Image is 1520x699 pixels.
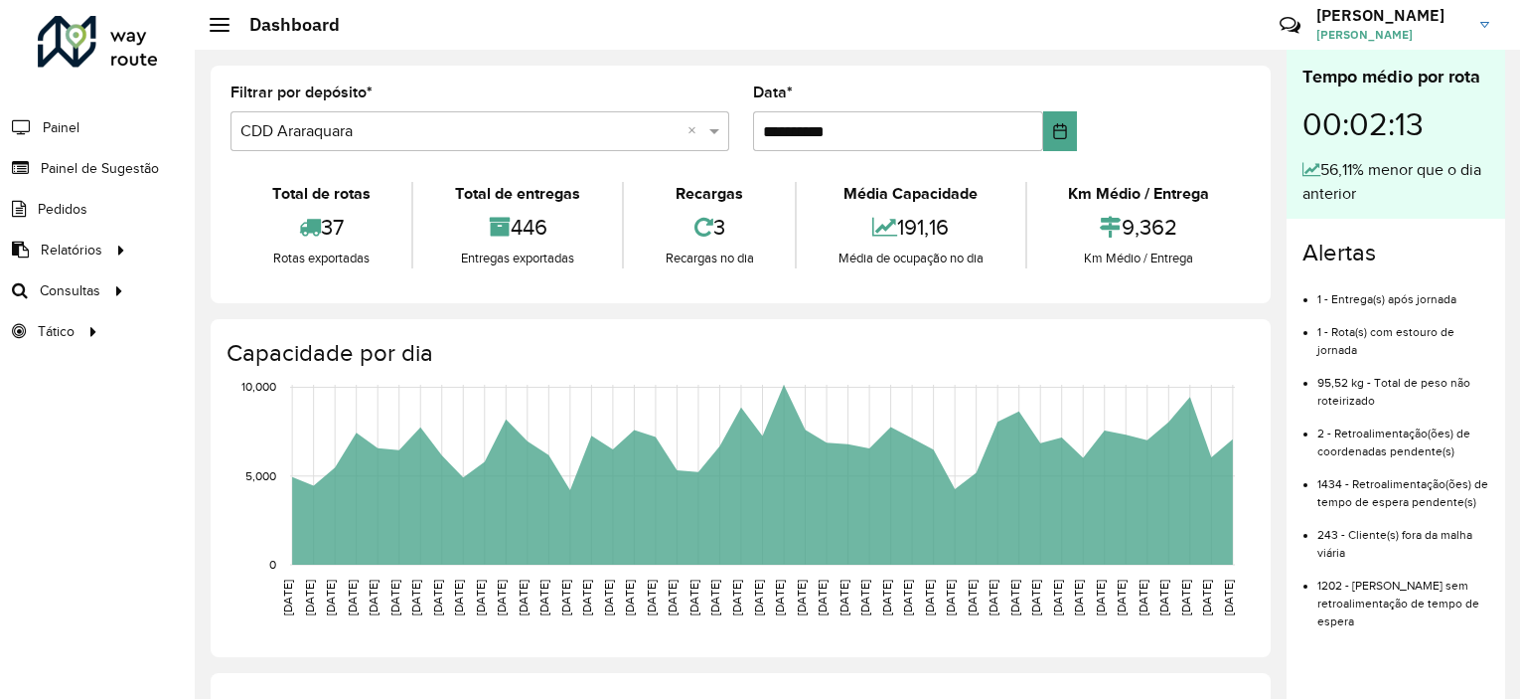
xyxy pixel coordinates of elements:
[474,580,487,615] text: [DATE]
[752,580,765,615] text: [DATE]
[269,558,276,571] text: 0
[580,580,593,615] text: [DATE]
[303,580,316,615] text: [DATE]
[235,182,406,206] div: Total de rotas
[418,206,616,249] div: 446
[388,580,401,615] text: [DATE]
[923,580,936,615] text: [DATE]
[623,580,636,615] text: [DATE]
[1179,580,1192,615] text: [DATE]
[1200,580,1213,615] text: [DATE]
[1032,182,1246,206] div: Km Médio / Entrega
[1072,580,1085,615] text: [DATE]
[837,580,850,615] text: [DATE]
[1316,6,1465,25] h3: [PERSON_NAME]
[1317,562,1489,630] li: 1202 - [PERSON_NAME] sem retroalimentação de tempo de espera
[1316,26,1465,44] span: [PERSON_NAME]
[1302,239,1489,267] h4: Alertas
[1043,111,1077,151] button: Choose Date
[645,580,658,615] text: [DATE]
[235,206,406,249] div: 37
[245,469,276,482] text: 5,000
[880,580,893,615] text: [DATE]
[629,249,790,268] div: Recargas no dia
[1317,308,1489,359] li: 1 - Rota(s) com estouro de jornada
[559,580,572,615] text: [DATE]
[1051,580,1064,615] text: [DATE]
[1317,359,1489,410] li: 95,52 kg - Total de peso não roteirizado
[281,580,294,615] text: [DATE]
[346,580,359,615] text: [DATE]
[38,199,87,220] span: Pedidos
[431,580,444,615] text: [DATE]
[1302,158,1489,206] div: 56,11% menor que o dia anterior
[816,580,829,615] text: [DATE]
[802,182,1019,206] div: Média Capacidade
[602,580,615,615] text: [DATE]
[966,580,979,615] text: [DATE]
[38,321,75,342] span: Tático
[987,580,999,615] text: [DATE]
[43,117,79,138] span: Painel
[1137,580,1149,615] text: [DATE]
[1269,4,1311,47] a: Contato Rápido
[666,580,679,615] text: [DATE]
[629,206,790,249] div: 3
[1029,580,1042,615] text: [DATE]
[795,580,808,615] text: [DATE]
[1222,580,1235,615] text: [DATE]
[517,580,530,615] text: [DATE]
[944,580,957,615] text: [DATE]
[1317,511,1489,562] li: 243 - Cliente(s) fora da malha viária
[1032,249,1246,268] div: Km Médio / Entrega
[40,280,100,301] span: Consultas
[773,580,786,615] text: [DATE]
[235,249,406,268] div: Rotas exportadas
[1317,275,1489,308] li: 1 - Entrega(s) após jornada
[1302,90,1489,158] div: 00:02:13
[495,580,508,615] text: [DATE]
[1317,410,1489,460] li: 2 - Retroalimentação(ões) de coordenadas pendente(s)
[41,240,102,261] span: Relatórios
[730,580,743,615] text: [DATE]
[1157,580,1170,615] text: [DATE]
[1302,64,1489,90] div: Tempo médio por rota
[901,580,914,615] text: [DATE]
[802,206,1019,249] div: 191,16
[858,580,871,615] text: [DATE]
[1008,580,1021,615] text: [DATE]
[1094,580,1107,615] text: [DATE]
[409,580,422,615] text: [DATE]
[41,158,159,179] span: Painel de Sugestão
[418,182,616,206] div: Total de entregas
[230,81,373,104] label: Filtrar por depósito
[687,119,704,143] span: Clear all
[537,580,550,615] text: [DATE]
[1115,580,1128,615] text: [DATE]
[753,81,793,104] label: Data
[367,580,380,615] text: [DATE]
[802,249,1019,268] div: Média de ocupação no dia
[229,14,340,36] h2: Dashboard
[227,339,1251,368] h4: Capacidade por dia
[452,580,465,615] text: [DATE]
[324,580,337,615] text: [DATE]
[241,381,276,394] text: 10,000
[1317,460,1489,511] li: 1434 - Retroalimentação(ões) de tempo de espera pendente(s)
[418,249,616,268] div: Entregas exportadas
[708,580,721,615] text: [DATE]
[687,580,700,615] text: [DATE]
[1032,206,1246,249] div: 9,362
[629,182,790,206] div: Recargas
